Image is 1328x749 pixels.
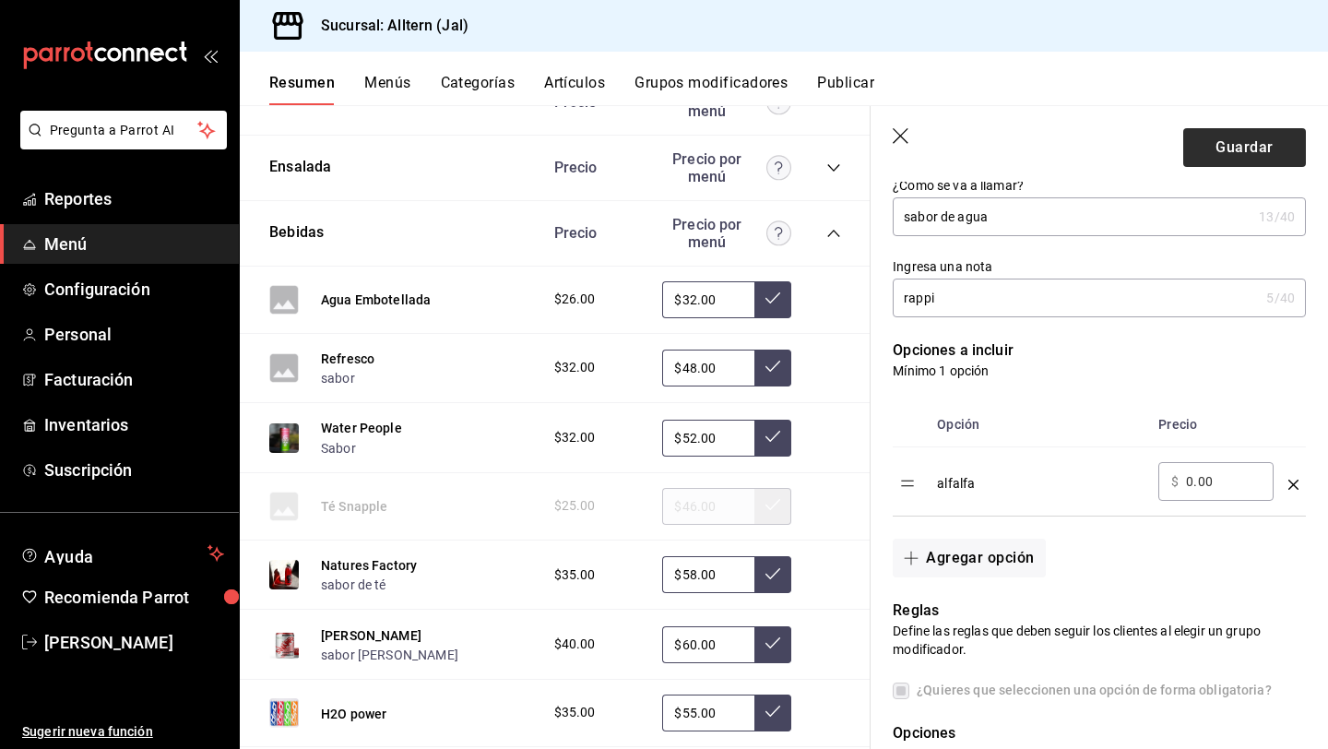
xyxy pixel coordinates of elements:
[321,626,421,645] button: [PERSON_NAME]
[1183,128,1306,167] button: Guardar
[893,279,1259,316] input: Nota de uso interno, no visible para el cliente
[269,74,1328,105] div: navigation tabs
[44,232,224,256] span: Menú
[536,159,654,176] div: Precio
[321,556,417,575] button: Natures Factory
[817,74,874,105] button: Publicar
[44,585,224,610] span: Recomienda Parrot
[269,630,299,660] img: Preview
[554,703,596,722] span: $35.00
[930,402,1151,447] th: Opción
[269,423,299,453] img: Preview
[1259,208,1295,226] div: 13 /40
[441,74,516,105] button: Categorías
[269,74,335,105] button: Resumen
[44,630,224,655] span: [PERSON_NAME]
[20,111,227,149] button: Pregunta a Parrot AI
[634,74,788,105] button: Grupos modificadores
[893,362,1306,380] p: Mínimo 1 opción
[321,369,355,387] button: sabor
[662,281,754,318] input: Sin ajuste
[50,121,198,140] span: Pregunta a Parrot AI
[937,462,1144,493] div: alfalfa
[893,402,1306,516] table: optionsTable
[554,428,596,447] span: $32.00
[44,458,224,482] span: Suscripción
[662,556,754,593] input: Sin ajuste
[1266,289,1295,307] div: 5 /40
[662,695,754,731] input: Sin ajuste
[554,290,596,309] span: $26.00
[1151,402,1281,447] th: Precio
[893,260,1306,273] label: Ingresa una nota
[536,224,654,242] div: Precio
[321,350,374,368] button: Refresco
[364,74,410,105] button: Menús
[44,277,224,302] span: Configuración
[826,226,841,241] button: collapse-category-row
[1171,475,1179,488] span: $
[321,439,356,458] button: Sabor
[662,420,754,457] input: Sin ajuste
[321,419,402,437] button: Water People
[826,160,841,175] button: collapse-category-row
[909,681,1272,700] span: ¿Quieres que seleccionen una opción de forma obligatoria?
[269,222,324,244] button: Bebidas
[554,565,596,585] span: $35.00
[662,626,754,663] input: Sin ajuste
[44,186,224,211] span: Reportes
[269,560,299,589] img: Preview
[269,698,299,728] img: Preview
[544,74,605,105] button: Artículos
[44,412,224,437] span: Inventarios
[893,539,1045,577] button: Agregar opción
[269,157,331,178] button: Ensalada
[22,722,224,742] span: Sugerir nueva función
[662,350,754,386] input: Sin ajuste
[44,542,200,565] span: Ayuda
[203,48,218,63] button: open_drawer_menu
[321,705,386,723] button: H2O power
[44,322,224,347] span: Personal
[321,576,386,594] button: sabor de té
[13,134,227,153] a: Pregunta a Parrot AI
[321,291,431,309] button: Agua Embotellada
[662,150,791,185] div: Precio por menú
[554,635,596,654] span: $40.00
[893,622,1306,659] p: Define las reglas que deben seguir los clientes al elegir un grupo modificador.
[893,600,1306,622] p: Reglas
[321,646,458,664] button: sabor [PERSON_NAME]
[893,179,1306,192] label: ¿Cómo se va a llamar?
[44,367,224,392] span: Facturación
[893,339,1306,362] p: Opciones a incluir
[893,722,1306,744] p: Opciones
[306,15,468,37] h3: Sucursal: Alltern (Jal)
[662,216,791,251] div: Precio por menú
[554,358,596,377] span: $32.00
